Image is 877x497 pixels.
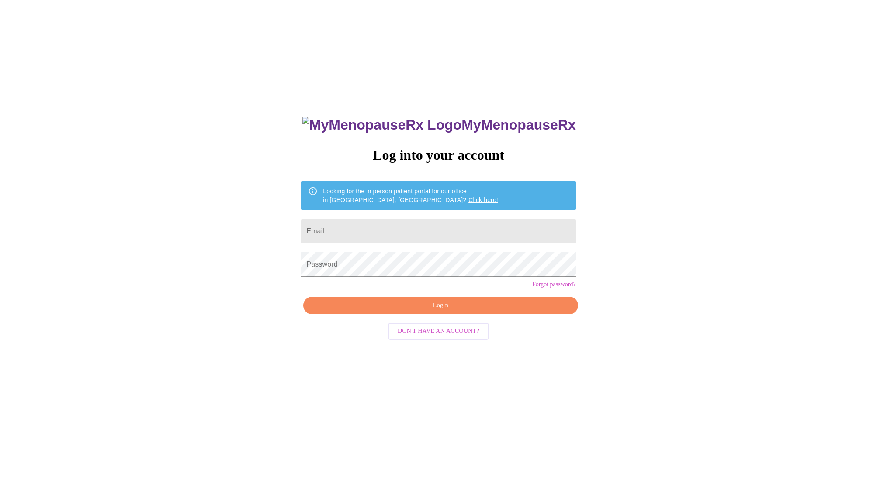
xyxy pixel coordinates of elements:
[323,183,498,208] div: Looking for the in person patient portal for our office in [GEOGRAPHIC_DATA], [GEOGRAPHIC_DATA]?
[386,327,491,334] a: Don't have an account?
[301,147,575,163] h3: Log into your account
[303,297,578,315] button: Login
[468,196,498,203] a: Click here!
[302,117,576,133] h3: MyMenopauseRx
[302,117,461,133] img: MyMenopauseRx Logo
[398,326,479,337] span: Don't have an account?
[388,323,489,340] button: Don't have an account?
[532,281,576,288] a: Forgot password?
[313,300,568,311] span: Login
